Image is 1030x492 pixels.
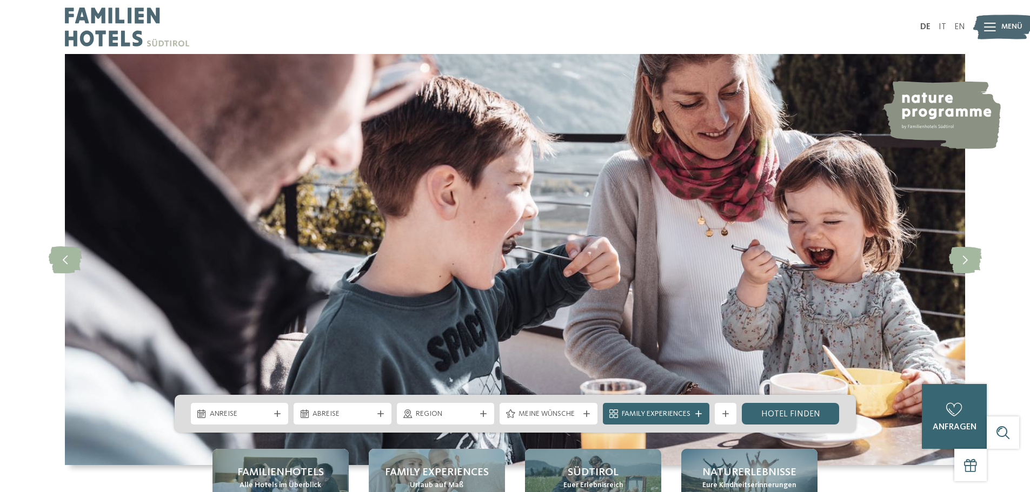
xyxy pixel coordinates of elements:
a: EN [954,23,965,31]
span: Urlaub auf Maß [410,480,463,491]
span: Euer Erlebnisreich [563,480,623,491]
span: Alle Hotels im Überblick [240,480,321,491]
span: Family Experiences [622,409,690,420]
span: anfragen [933,423,976,432]
span: Südtirol [568,465,619,480]
a: anfragen [922,384,987,449]
a: IT [939,23,946,31]
span: Region [416,409,476,420]
span: Meine Wünsche [519,409,579,420]
span: Naturerlebnisse [702,465,796,480]
img: Familienhotels Südtirol: The happy family places [65,54,965,465]
a: DE [920,23,931,31]
span: Familienhotels [237,465,324,480]
img: nature programme by Familienhotels Südtirol [882,81,1001,149]
span: Abreise [313,409,373,420]
span: Menü [1001,22,1022,32]
span: Eure Kindheitserinnerungen [702,480,796,491]
span: Anreise [210,409,270,420]
a: Hotel finden [742,403,840,424]
span: Family Experiences [385,465,489,480]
